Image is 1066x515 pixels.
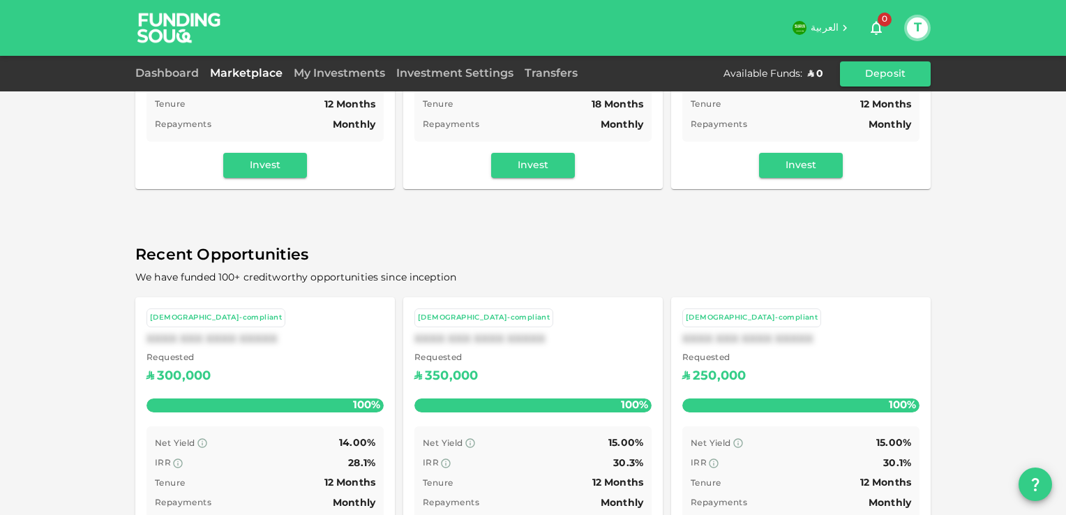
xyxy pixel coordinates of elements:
[860,100,911,110] span: 12 Months
[876,438,911,448] span: 15.00%
[147,333,384,346] div: XXXX XXX XXXX XXXXX
[723,67,802,81] div: Available Funds :
[601,498,643,508] span: Monthly
[418,312,550,324] div: [DEMOGRAPHIC_DATA]-compliant
[691,100,721,109] span: Tenure
[601,120,643,130] span: Monthly
[155,440,195,448] span: Net Yield
[391,68,519,79] a: Investment Settings
[288,68,391,79] a: My Investments
[414,352,478,366] span: Requested
[339,438,375,448] span: 14.00%
[793,21,806,35] img: flag-sa.b9a346574cdc8950dd34b50780441f57.svg
[686,312,818,324] div: [DEMOGRAPHIC_DATA]-compliant
[691,440,731,448] span: Net Yield
[155,121,211,129] span: Repayments
[869,120,911,130] span: Monthly
[155,499,211,507] span: Repayments
[324,478,375,488] span: 12 Months
[592,100,643,110] span: 18 Months
[491,153,575,178] button: Invest
[155,479,185,488] span: Tenure
[157,366,211,388] div: 300,000
[155,100,185,109] span: Tenure
[147,352,211,366] span: Requested
[423,459,439,468] span: IRR
[693,366,746,388] div: 250,000
[155,459,171,468] span: IRR
[147,366,154,388] div: ʢ
[425,366,478,388] div: 350,000
[907,17,928,38] button: T
[759,153,843,178] button: Invest
[608,438,643,448] span: 15.00%
[414,333,652,346] div: XXXX XXX XXXX XXXXX
[423,499,479,507] span: Repayments
[414,366,422,388] div: ʢ
[885,396,919,416] span: 100%
[324,100,375,110] span: 12 Months
[333,120,375,130] span: Monthly
[223,153,307,178] button: Invest
[840,61,931,87] button: Deposit
[350,396,384,416] span: 100%
[423,121,479,129] span: Repayments
[691,459,707,468] span: IRR
[869,498,911,508] span: Monthly
[811,23,839,33] span: العربية
[860,478,911,488] span: 12 Months
[1019,468,1052,501] button: question
[862,14,890,42] button: 0
[691,479,721,488] span: Tenure
[423,479,453,488] span: Tenure
[592,478,643,488] span: 12 Months
[883,458,911,468] span: 30.1%
[808,67,823,81] div: ʢ 0
[135,273,456,283] span: We have funded 100+ creditworthy opportunities since inception
[135,242,931,269] span: Recent Opportunities
[691,121,747,129] span: Repayments
[204,68,288,79] a: Marketplace
[617,396,652,416] span: 100%
[423,440,463,448] span: Net Yield
[682,352,746,366] span: Requested
[519,68,583,79] a: Transfers
[135,68,204,79] a: Dashboard
[682,333,919,346] div: XXXX XXX XXXX XXXXX
[348,458,375,468] span: 28.1%
[682,366,690,388] div: ʢ
[878,13,892,27] span: 0
[613,458,643,468] span: 30.3%
[333,498,375,508] span: Monthly
[423,100,453,109] span: Tenure
[691,499,747,507] span: Repayments
[150,312,282,324] div: [DEMOGRAPHIC_DATA]-compliant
